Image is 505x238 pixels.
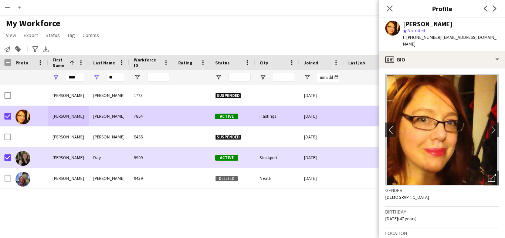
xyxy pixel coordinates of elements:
[215,155,238,161] span: Active
[67,32,75,38] span: Tag
[299,106,344,126] div: [DATE]
[31,45,40,54] app-action-btn: Advanced filters
[228,73,251,82] input: Status Filter Input
[385,230,499,237] h3: Location
[16,60,28,66] span: Photo
[48,168,89,188] div: [PERSON_NAME]
[4,175,11,182] input: Row Selection is disabled for this row (unchecked)
[255,147,299,168] div: Stockport
[129,106,174,126] div: 7854
[6,18,60,29] span: My Workforce
[215,74,222,81] button: Open Filter Menu
[304,74,311,81] button: Open Filter Menu
[6,32,16,38] span: View
[484,171,499,185] div: Open photos pop-in
[299,85,344,105] div: [DATE]
[147,73,169,82] input: Workforce ID Filter Input
[21,30,41,40] a: Export
[215,114,238,119] span: Active
[48,85,89,105] div: [PERSON_NAME]
[403,34,496,47] span: | [EMAIL_ADDRESS][DOMAIN_NAME]
[215,60,230,66] span: Status
[385,194,429,200] span: [DEMOGRAPHIC_DATA]
[299,147,344,168] div: [DATE]
[255,168,299,188] div: Neath
[43,30,63,40] a: Status
[178,60,192,66] span: Rating
[52,74,59,81] button: Open Filter Menu
[129,85,174,105] div: 1773
[299,127,344,147] div: [DATE]
[3,45,12,54] app-action-btn: Notify workforce
[129,168,174,188] div: 9439
[82,32,99,38] span: Comms
[89,85,129,105] div: [PERSON_NAME]
[89,147,129,168] div: Day
[273,73,295,82] input: City Filter Input
[89,106,129,126] div: [PERSON_NAME]
[52,57,67,68] span: First Name
[260,60,268,66] span: City
[403,34,441,40] span: t. [PHONE_NUMBER]
[3,30,19,40] a: View
[79,30,102,40] a: Comms
[93,74,100,81] button: Open Filter Menu
[385,187,499,194] h3: Gender
[45,32,60,38] span: Status
[379,4,505,13] h3: Profile
[255,106,299,126] div: Hastings
[317,73,339,82] input: Joined Filter Input
[215,176,238,181] span: Deleted
[16,151,30,166] img: Emma Day
[407,28,425,33] span: Not rated
[215,93,241,98] span: Suspended
[379,51,505,68] div: Bio
[348,60,365,66] span: Last job
[64,30,78,40] a: Tag
[129,147,174,168] div: 9909
[106,73,125,82] input: Last Name Filter Input
[403,21,453,27] div: [PERSON_NAME]
[93,60,115,66] span: Last Name
[48,127,89,147] div: [PERSON_NAME]
[89,168,129,188] div: [PERSON_NAME]
[134,74,140,81] button: Open Filter Menu
[16,110,30,124] img: Emma Davies-Shuck
[299,168,344,188] div: [DATE]
[24,32,38,38] span: Export
[385,208,499,215] h3: Birthday
[16,172,30,187] img: Emma Williams-Davies
[89,127,129,147] div: [PERSON_NAME]
[41,45,50,54] app-action-btn: Export XLSX
[385,74,499,185] img: Crew avatar or photo
[134,57,160,68] span: Workforce ID
[304,60,318,66] span: Joined
[14,45,23,54] app-action-btn: Add to tag
[385,216,417,221] span: [DATE] (47 years)
[215,134,241,140] span: Suspended
[129,127,174,147] div: 5455
[260,74,266,81] button: Open Filter Menu
[48,106,89,126] div: [PERSON_NAME]
[66,73,84,82] input: First Name Filter Input
[48,147,89,168] div: [PERSON_NAME]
